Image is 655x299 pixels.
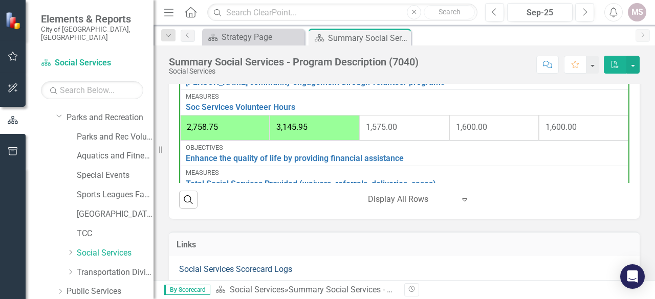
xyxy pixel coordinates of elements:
a: Sports Leagues Facilities Fields [77,189,154,201]
div: Measures [186,169,623,176]
a: Social Services [77,247,154,259]
a: Aquatics and Fitness Center [77,150,154,162]
h3: Links [177,240,632,249]
div: Strategy Page [222,31,302,43]
small: City of [GEOGRAPHIC_DATA], [GEOGRAPHIC_DATA] [41,25,143,42]
span: 1,575.00 [366,122,397,132]
span: 1,600.00 [545,122,577,132]
span: 3,145.95 [276,122,308,132]
input: Search Below... [41,81,143,99]
img: ClearPoint Strategy [5,12,23,30]
div: Measures [186,93,623,100]
td: Double-Click to Edit Right Click for Context Menu [180,141,628,166]
td: Double-Click to Edit Right Click for Context Menu [180,89,628,115]
div: Summary Social Services - Program Description (7040) [328,32,408,44]
a: Social Services Scorecard Logs [179,264,292,274]
div: Open Intercom Messenger [620,264,645,289]
a: Social Services [230,285,285,294]
span: 1,600.00 [456,122,487,132]
a: Public Services [67,286,154,297]
a: Parks and Recreation [67,112,154,124]
div: Sep-25 [511,7,569,19]
div: Summary Social Services - Program Description (7040) [289,285,487,294]
button: Search [424,5,475,19]
a: Transportation Division [77,267,154,279]
a: Strategy Page [205,31,302,43]
button: Sep-25 [507,3,573,21]
input: Search ClearPoint... [207,4,477,21]
div: Social Services [169,67,419,75]
a: Parks and Rec Volunteers [77,131,154,143]
span: 2,758.75 [187,122,218,132]
a: Enhance the quality of life by providing financial assistance [186,154,623,163]
span: By Scorecard [164,285,210,295]
span: Search [439,8,461,16]
button: MS [628,3,646,21]
a: Total Social Services Provided (waivers, referrals, deliveries, cases) [186,179,623,189]
a: [GEOGRAPHIC_DATA] [77,209,154,220]
div: Summary Social Services - Program Description (7040) [169,56,419,67]
span: Elements & Reports [41,13,143,25]
a: Soc Services Volunteer Hours [186,103,623,112]
div: » [215,284,397,296]
td: Double-Click to Edit Right Click for Context Menu [180,166,628,200]
a: Special Events [77,170,154,181]
a: Social Services [41,57,143,69]
a: TCC [77,228,154,240]
div: Objectives [186,144,623,151]
a: [PERSON_NAME] community engagement through volunteer programs [186,78,623,87]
